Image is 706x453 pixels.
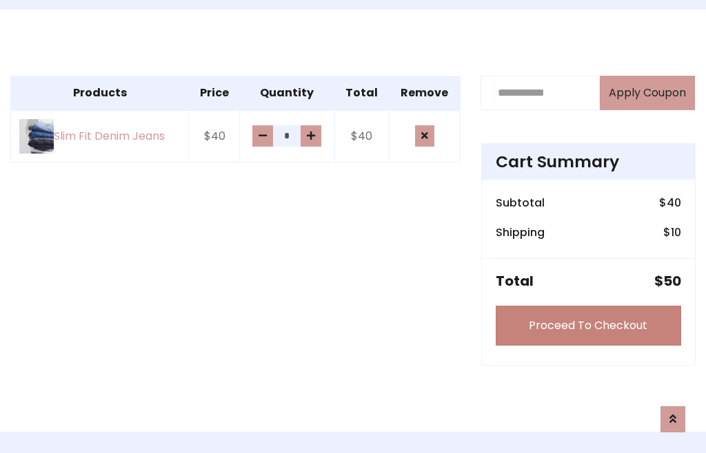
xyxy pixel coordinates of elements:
[19,119,181,154] a: Slim Fit Denim Jeans
[667,195,681,211] span: 40
[663,271,681,291] span: 50
[496,306,681,346] a: Proceed To Checkout
[189,110,240,162] td: $40
[659,196,681,209] h6: $
[496,226,545,239] h6: Shipping
[11,76,190,110] th: Products
[240,76,334,110] th: Quantity
[189,76,240,110] th: Price
[389,76,460,110] th: Remove
[671,224,681,240] span: 10
[600,76,695,110] button: Apply Coupon
[654,273,681,289] h5: $
[496,273,534,289] h5: Total
[334,110,389,162] td: $40
[663,226,681,239] h6: $
[496,152,681,171] h4: Cart Summary
[334,76,389,110] th: Total
[496,196,545,209] h6: Subtotal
